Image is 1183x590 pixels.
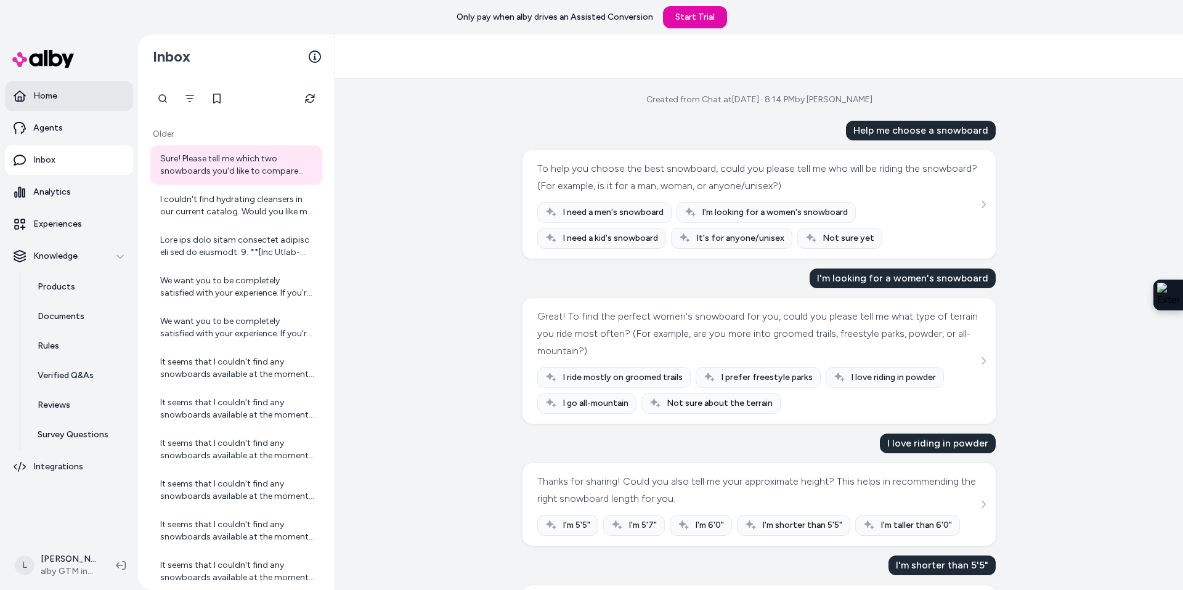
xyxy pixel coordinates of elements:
[150,430,322,469] a: It seems that I couldn't find any snowboards available at the moment. However, I can help you wit...
[5,177,133,207] a: Analytics
[563,519,590,531] span: I'm 5'5"
[25,390,133,420] a: Reviews
[537,160,978,195] div: To help you choose the best snowboard, could you please tell me who will be riding the snowboard?...
[38,399,70,411] p: Reviews
[563,232,658,244] span: I need a kid's snowboard
[646,94,872,106] div: Created from Chat at [DATE] · 8:14 PM by [PERSON_NAME]
[563,206,664,219] span: I need a men's snowboard
[880,434,996,453] div: I love riding in powder
[160,275,315,299] div: We want you to be completely satisfied with your experience. If you're not happy with your purcha...
[5,452,133,482] a: Integrations
[5,113,133,143] a: Agents
[880,519,952,531] span: I'm taller than 6'0"
[695,519,724,531] span: I'm 6'0"
[810,269,996,288] div: I'm looking for a women's snowboard
[150,186,322,225] a: I couldn't find hydrating cleansers in our current catalog. Would you like me to help you find ot...
[160,478,315,503] div: It seems that I couldn't find any snowboards available at the moment. However, I can help you wit...
[41,553,96,565] p: [PERSON_NAME]
[150,128,322,140] p: Older
[15,556,35,575] span: L
[563,397,628,410] span: I go all-mountain
[150,267,322,307] a: We want you to be completely satisfied with your experience. If you're not happy with your purcha...
[160,519,315,543] div: It seems that I couldn't find any snowboards available at the moment. If you have specific prefer...
[38,340,59,352] p: Rules
[177,86,202,111] button: Filter
[888,556,996,575] div: I'm shorter than 5'5"
[721,371,813,384] span: I prefer freestyle parks
[628,519,657,531] span: I'm 5'7"
[5,145,133,175] a: Inbox
[153,47,190,66] h2: Inbox
[38,310,84,323] p: Documents
[663,6,727,28] a: Start Trial
[851,371,936,384] span: I love riding in powder
[33,122,63,134] p: Agents
[150,349,322,388] a: It seems that I couldn't find any snowboards available at the moment. If you have specific prefer...
[38,429,108,441] p: Survey Questions
[563,371,683,384] span: I ride mostly on groomed trails
[38,281,75,293] p: Products
[1157,283,1179,307] img: Extension Icon
[537,473,978,507] div: Thanks for sharing! Could you also tell me your approximate height? This helps in recommending th...
[33,186,71,198] p: Analytics
[25,272,133,302] a: Products
[160,315,315,340] div: We want you to be completely satisfied with your experience. If you're not happy with your purcha...
[5,241,133,271] button: Knowledge
[7,546,106,585] button: L[PERSON_NAME]alby GTM internal
[150,308,322,347] a: We want you to be completely satisfied with your experience. If you're not happy with your purcha...
[160,153,315,177] div: Sure! Please tell me which two snowboards you'd like to compare from the list I provided, or if y...
[41,565,96,578] span: alby GTM internal
[33,461,83,473] p: Integrations
[33,90,57,102] p: Home
[33,218,82,230] p: Experiences
[160,397,315,421] div: It seems that I couldn't find any snowboards available at the moment. However, I can help you wit...
[667,397,773,410] span: Not sure about the terrain
[33,154,55,166] p: Inbox
[696,232,784,244] span: It's for anyone/unisex
[702,206,848,219] span: I'm looking for a women's snowboard
[5,209,133,239] a: Experiences
[457,11,653,23] p: Only pay when alby drives an Assisted Conversion
[25,361,133,390] a: Verified Q&As
[25,420,133,450] a: Survey Questions
[823,232,874,244] span: Not sure yet
[33,250,78,262] p: Knowledge
[150,471,322,510] a: It seems that I couldn't find any snowboards available at the moment. However, I can help you wit...
[762,519,842,531] span: I'm shorter than 5'5"
[976,497,991,512] button: See more
[160,193,315,218] div: I couldn't find hydrating cleansers in our current catalog. Would you like me to help you find ot...
[25,302,133,331] a: Documents
[150,227,322,266] a: Lore ips dolo sitam consectet adipisc eli sed do eiusmodt: 9. **[Inc Utlab-etdolore Magnaaliq](en...
[38,370,94,382] p: Verified Q&As
[160,356,315,381] div: It seems that I couldn't find any snowboards available at the moment. If you have specific prefer...
[12,50,74,68] img: alby Logo
[5,81,133,111] a: Home
[150,145,322,185] a: Sure! Please tell me which two snowboards you'd like to compare from the list I provided, or if y...
[976,197,991,212] button: See more
[150,389,322,429] a: It seems that I couldn't find any snowboards available at the moment. However, I can help you wit...
[150,511,322,551] a: It seems that I couldn't find any snowboards available at the moment. If you have specific prefer...
[846,121,996,140] div: Help me choose a snowboard
[160,234,315,259] div: Lore ips dolo sitam consectet adipisc eli sed do eiusmodt: 9. **[Inc Utlab-etdolore Magnaaliq](en...
[25,331,133,361] a: Rules
[160,437,315,462] div: It seems that I couldn't find any snowboards available at the moment. However, I can help you wit...
[537,308,978,360] div: Great! To find the perfect women's snowboard for you, could you please tell me what type of terra...
[160,559,315,584] div: It seems that I couldn't find any snowboards available at the moment. However, I can help you wit...
[976,354,991,368] button: See more
[298,86,322,111] button: Refresh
